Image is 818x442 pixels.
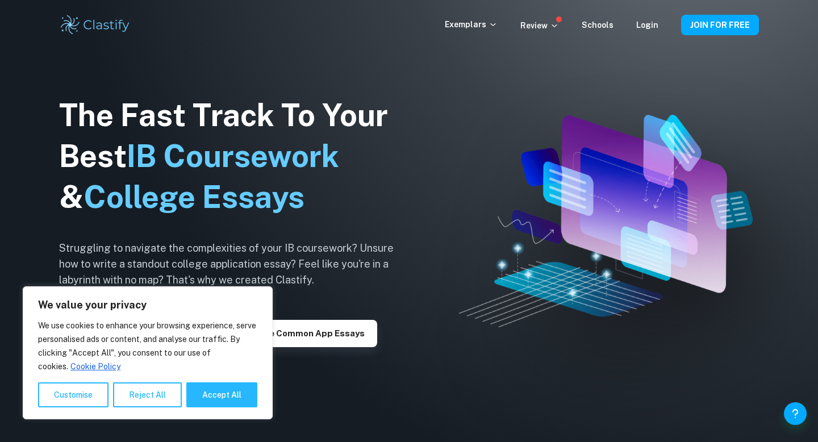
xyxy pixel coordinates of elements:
[445,18,498,31] p: Exemplars
[520,19,559,32] p: Review
[582,20,613,30] a: Schools
[784,402,807,425] button: Help and Feedback
[38,298,257,312] p: We value your privacy
[113,382,182,407] button: Reject All
[59,14,131,36] img: Clastify logo
[229,320,377,347] button: Explore Common App essays
[229,327,377,338] a: Explore Common App essays
[186,382,257,407] button: Accept All
[38,382,108,407] button: Customise
[636,20,658,30] a: Login
[84,179,304,215] span: College Essays
[59,95,411,218] h1: The Fast Track To Your Best &
[127,138,339,174] span: IB Coursework
[38,319,257,373] p: We use cookies to enhance your browsing experience, serve personalised ads or content, and analys...
[459,115,753,327] img: Clastify hero
[59,240,411,288] h6: Struggling to navigate the complexities of your IB coursework? Unsure how to write a standout col...
[681,15,759,35] button: JOIN FOR FREE
[70,361,121,372] a: Cookie Policy
[23,286,273,419] div: We value your privacy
